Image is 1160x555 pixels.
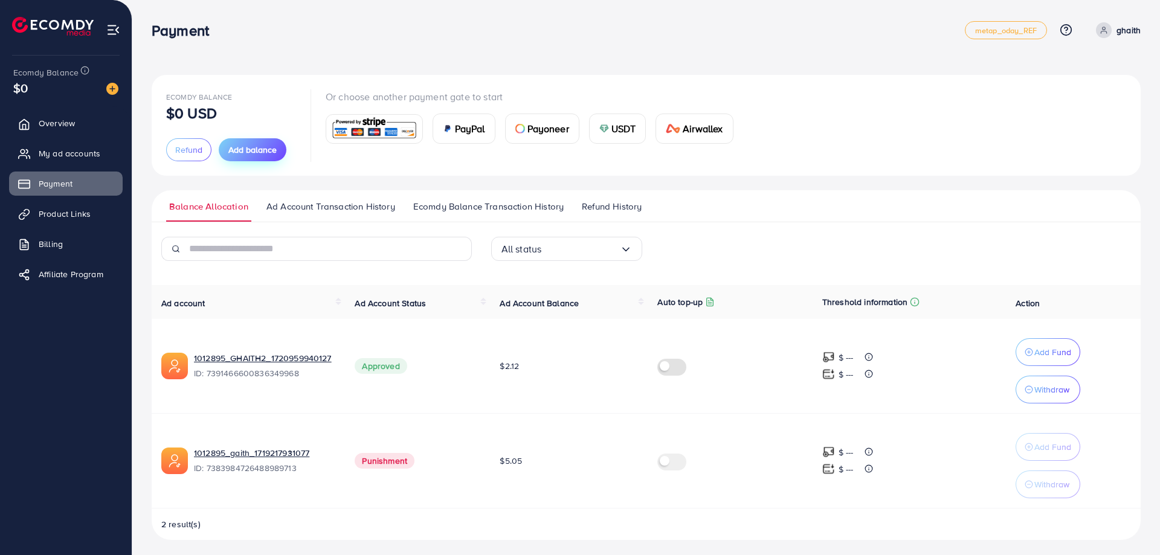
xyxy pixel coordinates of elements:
[541,240,619,258] input: Search for option
[515,124,525,133] img: card
[326,114,423,144] a: card
[501,240,542,258] span: All status
[500,360,519,372] span: $2.12
[822,368,835,380] img: top-up amount
[39,208,91,220] span: Product Links
[599,124,609,133] img: card
[500,297,579,309] span: Ad Account Balance
[9,111,123,135] a: Overview
[161,518,201,530] span: 2 result(s)
[194,352,335,364] a: 1012895_GHAITH2_1720959940127
[413,200,564,213] span: Ecomdy Balance Transaction History
[1034,382,1069,397] p: Withdraw
[12,17,94,36] img: logo
[219,138,286,161] button: Add balance
[839,350,854,365] p: $ ---
[9,202,123,226] a: Product Links
[822,446,835,458] img: top-up amount
[965,21,1047,39] a: metap_oday_REF
[266,200,395,213] span: Ad Account Transaction History
[326,89,743,104] p: Or choose another payment gate to start
[355,297,426,309] span: Ad Account Status
[161,448,188,474] img: ic-ads-acc.e4c84228.svg
[589,114,646,144] a: cardUSDT
[106,23,120,37] img: menu
[39,178,72,190] span: Payment
[839,367,854,382] p: $ ---
[1034,477,1069,492] p: Withdraw
[1034,440,1071,454] p: Add Fund
[1016,376,1080,403] button: Withdraw
[443,124,453,133] img: card
[161,353,188,379] img: ic-ads-acc.e4c84228.svg
[1016,470,1080,498] button: Withdraw
[161,297,205,309] span: Ad account
[194,367,335,379] span: ID: 7391466600836349968
[9,262,123,286] a: Affiliate Program
[194,352,335,380] div: <span class='underline'>1012895_GHAITH2_1720959940127</span></br>7391466600836349968
[500,455,522,467] span: $5.05
[839,445,854,460] p: $ ---
[39,268,103,280] span: Affiliate Program
[355,358,407,374] span: Approved
[975,27,1037,34] span: metap_oday_REF
[13,79,28,97] span: $0
[822,463,835,475] img: top-up amount
[1116,23,1141,37] p: ghaith
[106,83,118,95] img: image
[194,462,335,474] span: ID: 7383984726488989713
[166,92,232,102] span: Ecomdy Balance
[822,351,835,364] img: top-up amount
[169,200,248,213] span: Balance Allocation
[39,147,100,159] span: My ad accounts
[505,114,579,144] a: cardPayoneer
[9,172,123,196] a: Payment
[9,141,123,165] a: My ad accounts
[166,106,217,120] p: $0 USD
[666,124,680,133] img: card
[1034,345,1071,359] p: Add Fund
[433,114,495,144] a: cardPayPal
[1016,433,1080,461] button: Add Fund
[194,447,335,475] div: <span class='underline'>1012895_gaith_1719217931077</span></br>7383984726488989713
[355,453,414,469] span: Punishment
[9,232,123,256] a: Billing
[166,138,211,161] button: Refund
[657,295,703,309] p: Auto top-up
[1016,297,1040,309] span: Action
[194,447,335,459] a: 1012895_gaith_1719217931077
[491,237,642,261] div: Search for option
[611,121,636,136] span: USDT
[39,117,75,129] span: Overview
[683,121,723,136] span: Airwallex
[455,121,485,136] span: PayPal
[839,462,854,476] p: $ ---
[527,121,569,136] span: Payoneer
[1016,338,1080,366] button: Add Fund
[582,200,642,213] span: Refund History
[152,22,219,39] h3: Payment
[228,144,277,156] span: Add balance
[822,295,907,309] p: Threshold information
[1091,22,1141,38] a: ghaith
[175,144,202,156] span: Refund
[330,116,419,142] img: card
[656,114,733,144] a: cardAirwallex
[13,66,79,79] span: Ecomdy Balance
[39,238,63,250] span: Billing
